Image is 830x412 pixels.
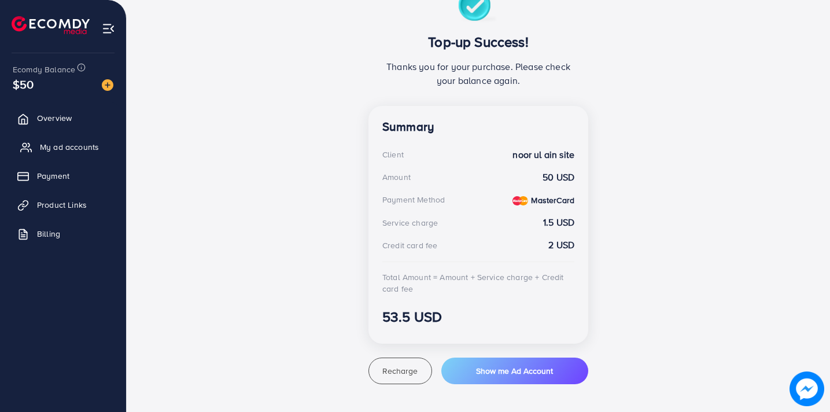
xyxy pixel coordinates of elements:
[382,149,404,160] div: Client
[382,34,574,50] h3: Top-up Success!
[382,120,574,134] h4: Summary
[548,238,574,252] strong: 2 USD
[10,71,36,98] span: $50
[543,171,574,184] strong: 50 USD
[512,148,574,161] strong: noor ul ain site
[476,365,553,377] span: Show me Ad Account
[382,194,445,205] div: Payment Method
[102,22,115,35] img: menu
[37,228,60,240] span: Billing
[790,371,824,406] img: image
[543,216,574,229] strong: 1.5 USD
[531,194,574,206] strong: MasterCard
[382,60,574,87] p: Thanks you for your purchase. Please check your balance again.
[9,164,117,187] a: Payment
[12,16,90,34] img: logo
[368,358,432,384] button: Recharge
[382,271,574,295] div: Total Amount = Amount + Service charge + Credit card fee
[382,308,574,325] h3: 53.5 USD
[37,199,87,211] span: Product Links
[9,193,117,216] a: Product Links
[37,170,69,182] span: Payment
[9,222,117,245] a: Billing
[382,171,411,183] div: Amount
[382,217,438,229] div: Service charge
[382,240,437,251] div: Credit card fee
[102,79,113,91] img: image
[441,358,588,384] button: Show me Ad Account
[9,106,117,130] a: Overview
[512,196,528,205] img: credit
[37,112,72,124] span: Overview
[382,365,418,377] span: Recharge
[13,64,75,75] span: Ecomdy Balance
[9,135,117,159] a: My ad accounts
[40,141,99,153] span: My ad accounts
